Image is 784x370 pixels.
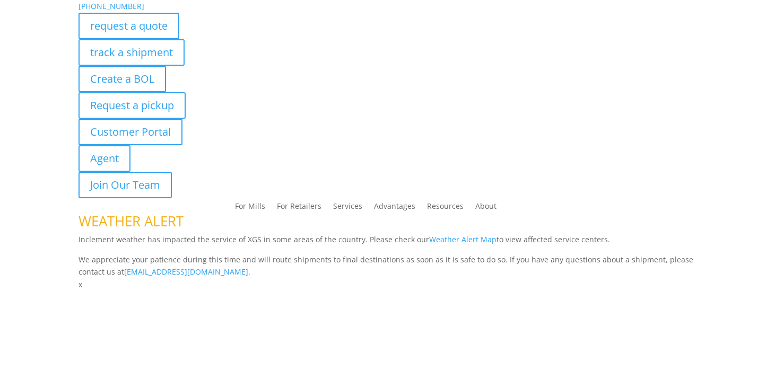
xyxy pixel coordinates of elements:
[79,291,705,312] h1: Contact Us
[475,202,496,214] a: About
[79,253,705,279] p: We appreciate your patience during this time and will route shipments to final destinations as so...
[333,202,362,214] a: Services
[235,202,265,214] a: For Mills
[79,233,705,253] p: Inclement weather has impacted the service of XGS in some areas of the country. Please check our ...
[79,92,186,119] a: Request a pickup
[79,13,179,39] a: request a quote
[79,278,705,291] p: x
[374,202,415,214] a: Advantages
[79,145,130,172] a: Agent
[429,234,496,244] a: Weather Alert Map
[79,212,184,231] span: WEATHER ALERT
[79,1,144,11] a: [PHONE_NUMBER]
[124,267,248,277] a: [EMAIL_ADDRESS][DOMAIN_NAME]
[79,66,166,92] a: Create a BOL
[79,312,705,325] p: Complete the form below and a member of our team will be in touch within 24 hours.
[427,202,464,214] a: Resources
[79,172,172,198] a: Join Our Team
[277,202,321,214] a: For Retailers
[79,119,182,145] a: Customer Portal
[79,39,185,66] a: track a shipment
